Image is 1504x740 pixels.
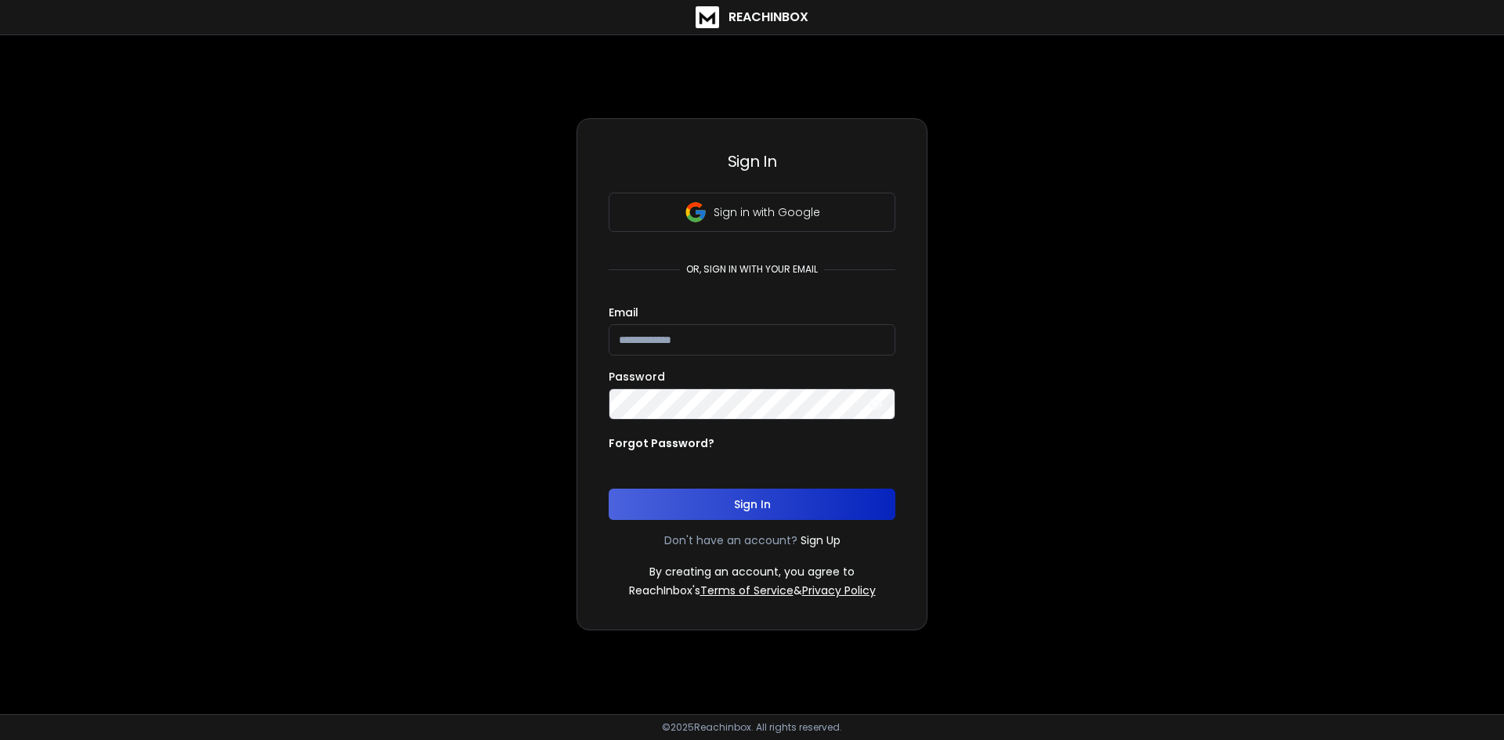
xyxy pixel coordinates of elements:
[664,532,797,548] p: Don't have an account?
[680,263,824,276] p: or, sign in with your email
[801,532,841,548] a: Sign Up
[696,6,808,28] a: ReachInbox
[714,204,820,220] p: Sign in with Google
[609,435,714,451] p: Forgot Password?
[609,489,895,520] button: Sign In
[629,583,876,598] p: ReachInbox's &
[700,583,794,598] a: Terms of Service
[802,583,876,598] a: Privacy Policy
[609,371,665,382] label: Password
[609,150,895,172] h3: Sign In
[728,8,808,27] h1: ReachInbox
[696,6,719,28] img: logo
[649,564,855,579] p: By creating an account, you agree to
[609,193,895,232] button: Sign in with Google
[662,721,842,734] p: © 2025 Reachinbox. All rights reserved.
[609,307,638,318] label: Email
